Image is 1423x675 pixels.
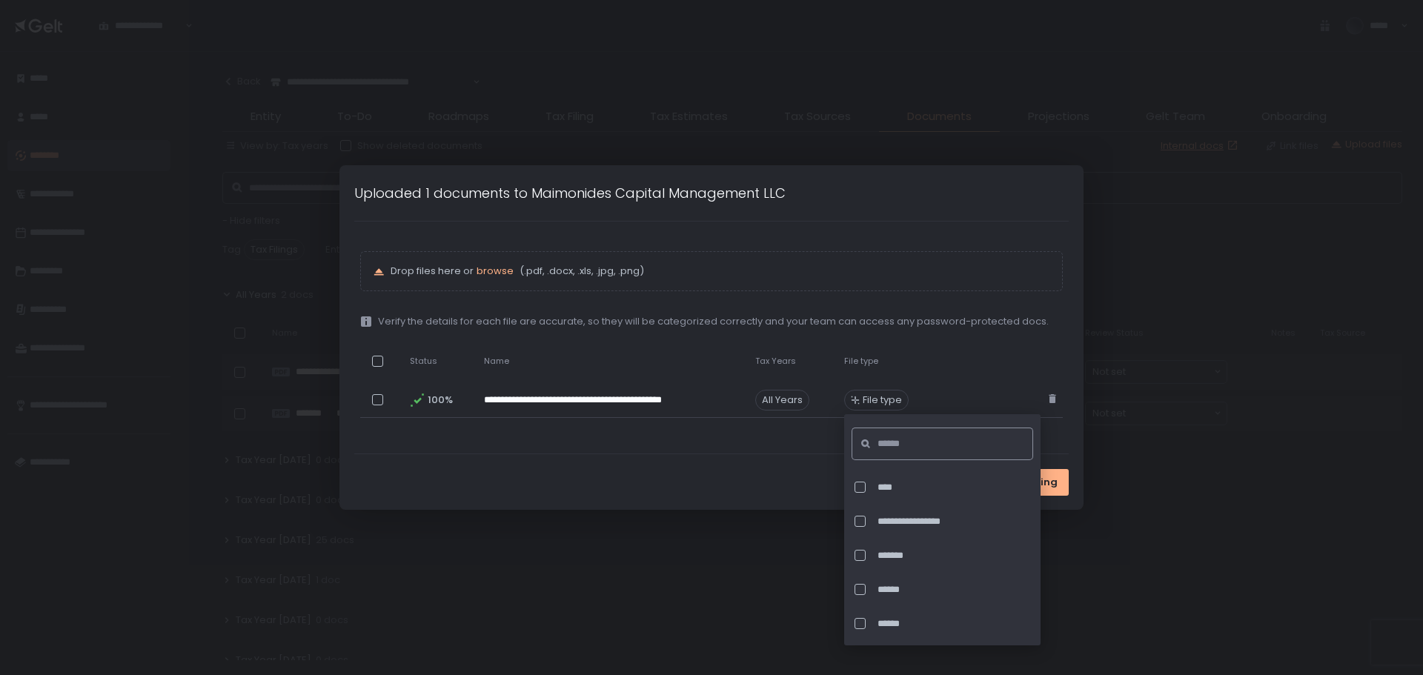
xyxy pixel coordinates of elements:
p: Drop files here or [391,265,1051,278]
span: Name [484,356,509,367]
span: Status [410,356,437,367]
span: Verify the details for each file are accurate, so they will be categorized correctly and your tea... [378,315,1049,328]
span: File type [863,393,902,407]
span: (.pdf, .docx, .xls, .jpg, .png) [517,265,644,278]
span: File type [844,356,878,367]
span: Tax Years [755,356,796,367]
span: All Years [755,390,809,410]
span: 100% [428,393,451,407]
h1: Uploaded 1 documents to Maimonides Capital Management LLC [354,183,786,203]
button: browse [477,265,514,278]
span: browse [477,264,514,278]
